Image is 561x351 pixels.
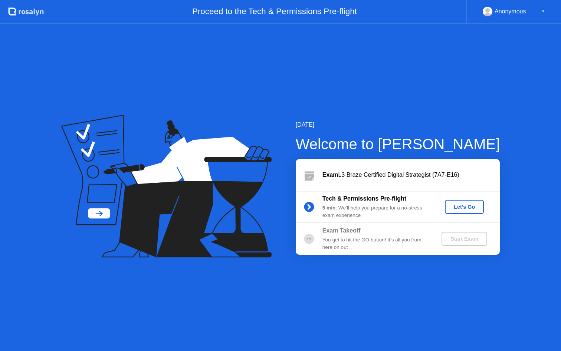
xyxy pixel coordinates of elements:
b: Exam [322,172,338,178]
b: Tech & Permissions Pre-flight [322,195,406,202]
b: 5 min [322,205,336,211]
div: Welcome to [PERSON_NAME] [296,133,500,155]
div: : We’ll help you prepare for a no-stress exam experience [322,204,429,220]
div: Start Exam [444,236,484,242]
div: Let's Go [448,204,481,210]
div: L3 Braze Certified Digital Strategist (7A7-E16) [322,170,500,179]
div: You get to hit the GO button! It’s all you from here on out [322,236,429,251]
div: ▼ [541,7,545,16]
button: Start Exam [442,232,487,246]
div: Anonymous [495,7,526,16]
b: Exam Takeoff [322,227,361,234]
button: Let's Go [445,200,484,214]
div: [DATE] [296,120,500,129]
